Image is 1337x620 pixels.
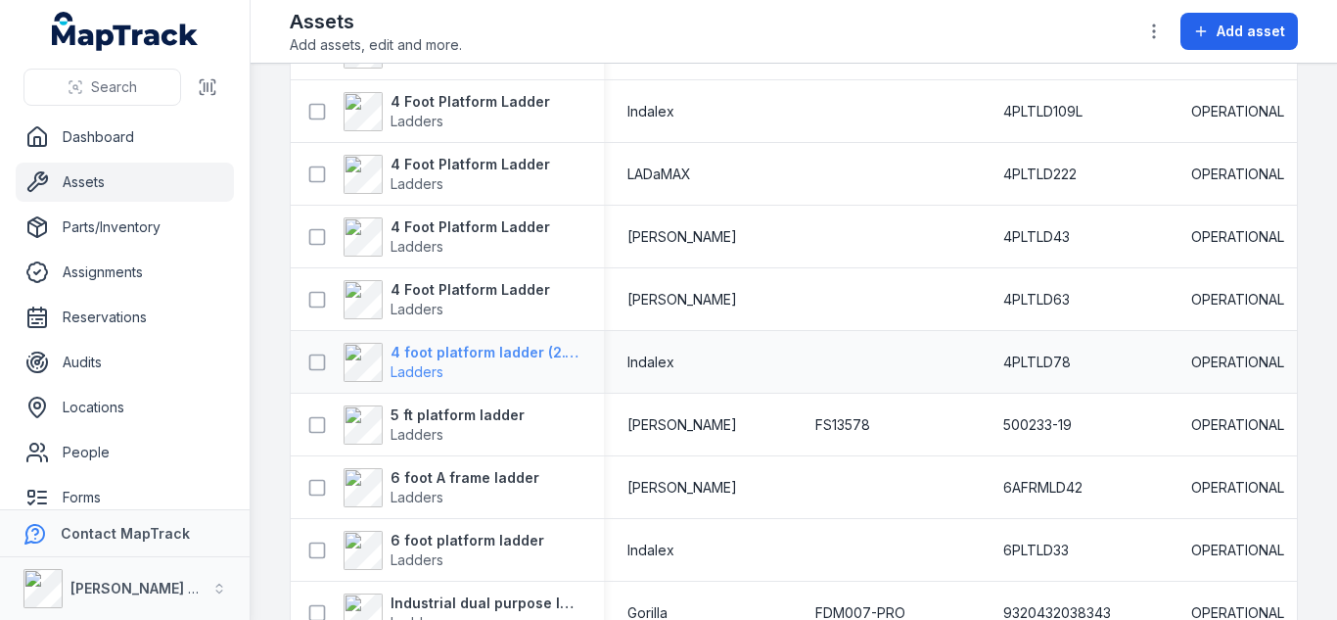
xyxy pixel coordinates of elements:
span: Ladders [391,301,443,317]
strong: 5 ft platform ladder [391,405,525,425]
span: 6PLTLD33 [1003,541,1069,560]
a: Reservations [16,298,234,337]
a: MapTrack [52,12,199,51]
a: Assets [16,163,234,202]
span: Ladders [391,238,443,255]
span: LADaMAX [627,165,691,184]
a: Dashboard [16,118,234,157]
span: OPERATIONAL [1191,102,1284,121]
strong: 4 Foot Platform Ladder [391,280,550,300]
a: Audits [16,343,234,382]
button: Add asset [1180,13,1298,50]
button: Search [23,69,181,106]
a: 4 Foot Platform LadderLadders [344,280,550,319]
a: 6 foot platform ladderLadders [344,531,544,570]
a: 5 ft platform ladderLadders [344,405,525,445]
span: Indalex [627,541,674,560]
span: 6AFRMLD42 [1003,478,1083,498]
strong: 6 foot platform ladder [391,531,544,550]
strong: 4 Foot Platform Ladder [391,92,550,112]
span: FS13578 [815,415,870,435]
span: OPERATIONAL [1191,415,1284,435]
span: 4PLTLD222 [1003,165,1077,184]
span: [PERSON_NAME] [627,290,737,310]
span: 4PLTLD78 [1003,353,1071,372]
strong: [PERSON_NAME] Air [70,580,207,596]
span: Ladders [391,426,443,443]
span: Search [91,77,137,97]
span: Ladders [391,363,443,380]
span: [PERSON_NAME] [627,415,737,435]
h2: Assets [290,8,462,35]
span: OPERATIONAL [1191,227,1284,247]
a: 6 foot A frame ladderLadders [344,468,539,507]
strong: Industrial dual purpose ladder [391,594,580,613]
span: OPERATIONAL [1191,165,1284,184]
strong: 6 foot A frame ladder [391,468,539,488]
span: OPERATIONAL [1191,478,1284,498]
span: [PERSON_NAME] [627,478,737,498]
span: Indalex [627,353,674,372]
strong: Contact MapTrack [61,525,190,542]
span: Ladders [391,50,443,67]
span: OPERATIONAL [1191,290,1284,310]
span: Add assets, edit and more. [290,35,462,55]
a: 4 Foot Platform LadderLadders [344,155,550,194]
span: 500233-19 [1003,415,1072,435]
span: 4PLTLD43 [1003,227,1070,247]
span: 4PLTLD109L [1003,102,1083,121]
a: 4 Foot Platform LadderLadders [344,92,550,131]
a: Assignments [16,253,234,292]
span: Add asset [1217,22,1285,41]
span: Ladders [391,551,443,568]
a: 4 foot platform ladder (2.1m)Ladders [344,343,580,382]
strong: 4 Foot Platform Ladder [391,217,550,237]
strong: 4 Foot Platform Ladder [391,155,550,174]
span: OPERATIONAL [1191,541,1284,560]
span: Ladders [391,175,443,192]
span: OPERATIONAL [1191,353,1284,372]
a: Locations [16,388,234,427]
a: 4 Foot Platform LadderLadders [344,217,550,257]
strong: 4 foot platform ladder (2.1m) [391,343,580,362]
span: Ladders [391,113,443,129]
a: People [16,433,234,472]
a: Parts/Inventory [16,208,234,247]
span: 4PLTLD63 [1003,290,1070,310]
span: Indalex [627,102,674,121]
span: Ladders [391,489,443,505]
span: [PERSON_NAME] [627,227,737,247]
a: Forms [16,478,234,517]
